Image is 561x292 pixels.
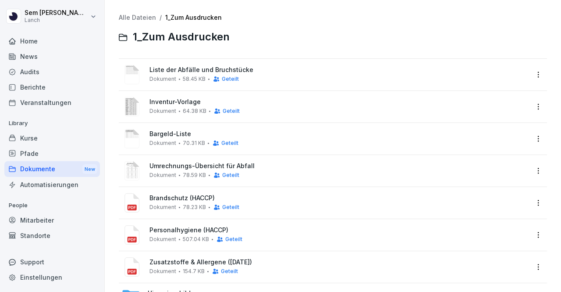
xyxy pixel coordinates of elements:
[183,140,205,146] span: 70.31 KB
[149,140,176,146] span: Dokument
[4,146,100,161] a: Pfade
[222,172,239,178] span: Geteilt
[149,76,176,82] span: Dokument
[221,268,238,274] span: Geteilt
[149,204,176,210] span: Dokument
[149,130,529,138] span: Bargeld-Liste
[4,254,100,270] div: Support
[133,31,230,43] span: 1_Zum Ausdrucken
[183,236,209,242] span: 507.04 KB
[4,177,100,192] a: Automatisierungen
[4,130,100,146] a: Kurse
[4,161,100,177] div: Dokumente
[149,98,529,106] span: Inventur-Vorlage
[149,227,529,234] span: Personalhygiene (HACCP)
[222,204,239,210] span: Geteilt
[25,17,89,23] p: Lanch
[221,140,238,146] span: Geteilt
[149,66,529,74] span: Liste der Abfälle und Bruchstücke
[222,76,239,82] span: Geteilt
[4,161,100,177] a: DokumenteNew
[119,14,156,21] a: Alle Dateien
[149,162,529,170] span: Umrechnungs-Übersicht für Abfall
[149,172,176,178] span: Dokument
[160,14,162,22] span: /
[183,172,206,178] span: 78.59 KB
[4,33,100,49] a: Home
[82,164,97,174] div: New
[225,236,242,242] span: Geteilt
[183,76,206,82] span: 58.45 KB
[183,268,205,274] span: 154.7 KB
[4,228,100,243] a: Standorte
[149,108,176,114] span: Dokument
[4,270,100,285] a: Einstellungen
[149,268,176,274] span: Dokument
[25,9,89,17] p: Sem [PERSON_NAME]
[4,198,100,213] p: People
[223,108,240,114] span: Geteilt
[183,108,206,114] span: 64.38 KB
[4,213,100,228] a: Mitarbeiter
[4,79,100,95] a: Berichte
[4,49,100,64] a: News
[4,95,100,110] a: Veranstaltungen
[4,116,100,130] p: Library
[149,259,529,266] span: Zusatzstoffe & Allergene ([DATE])
[149,236,176,242] span: Dokument
[183,204,206,210] span: 78.23 KB
[165,14,222,21] a: 1_Zum Ausdrucken
[149,195,529,202] span: Brandschutz (HACCP)
[4,64,100,79] a: Audits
